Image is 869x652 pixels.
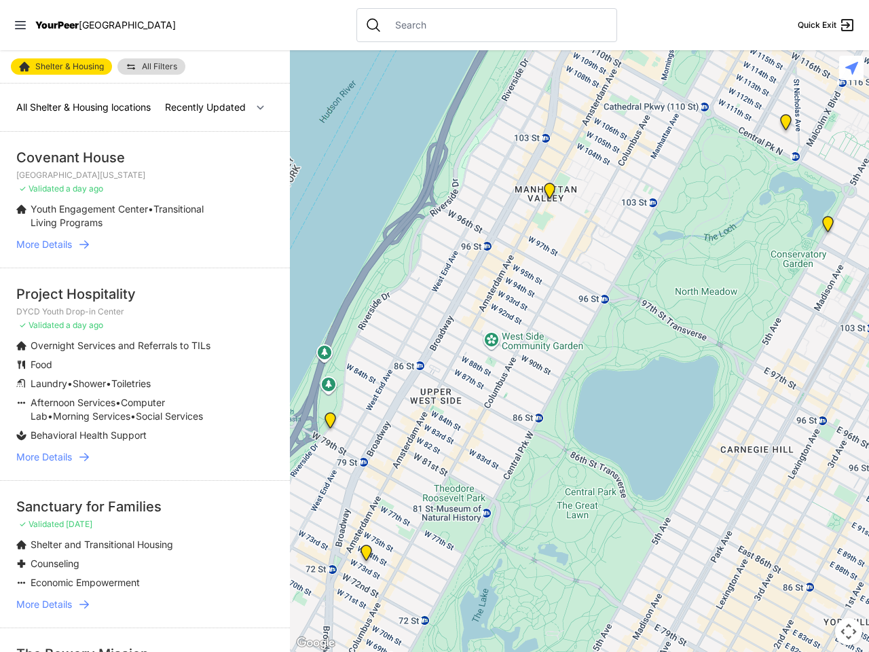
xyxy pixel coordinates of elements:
[35,62,104,71] span: Shelter & Housing
[66,320,103,330] span: a day ago
[16,101,151,113] span: All Shelter & Housing locations
[293,634,338,652] a: Open this area in Google Maps (opens a new window)
[798,17,855,33] a: Quick Exit
[835,618,862,645] button: Map camera controls
[19,183,64,194] span: ✓ Validated
[115,397,121,408] span: •
[31,340,210,351] span: Overnight Services and Referrals to TILs
[67,378,73,389] span: •
[16,238,274,251] a: More Details
[358,545,375,566] div: Hamilton Senior Center
[798,20,836,31] span: Quick Exit
[777,114,794,136] div: 820 MRT Residential Chemical Dependence Treatment Program
[106,378,111,389] span: •
[31,539,173,550] span: Shelter and Transitional Housing
[136,410,203,422] span: Social Services
[31,378,67,389] span: Laundry
[111,378,151,389] span: Toiletries
[16,148,274,167] div: Covenant House
[11,58,112,75] a: Shelter & Housing
[19,320,64,330] span: ✓ Validated
[16,598,274,611] a: More Details
[117,58,185,75] a: All Filters
[48,410,53,422] span: •
[16,285,274,304] div: Project Hospitality
[31,577,140,588] span: Economic Empowerment
[293,634,338,652] img: Google
[387,18,608,32] input: Search
[79,19,176,31] span: [GEOGRAPHIC_DATA]
[16,497,274,516] div: Sanctuary for Families
[16,238,72,251] span: More Details
[322,412,339,434] div: Administrative Office, No Walk-Ins
[31,429,147,441] span: Behavioral Health Support
[73,378,106,389] span: Shower
[66,519,92,529] span: [DATE]
[148,203,153,215] span: •
[31,397,115,408] span: Afternoon Services
[130,410,136,422] span: •
[142,62,177,71] span: All Filters
[31,558,79,569] span: Counseling
[31,203,148,215] span: Youth Engagement Center
[541,183,558,204] div: Trinity Lutheran Church
[31,359,52,370] span: Food
[35,21,176,29] a: YourPeer[GEOGRAPHIC_DATA]
[16,450,274,464] a: More Details
[35,19,79,31] span: YourPeer
[16,450,72,464] span: More Details
[16,170,274,181] p: [GEOGRAPHIC_DATA][US_STATE]
[16,598,72,611] span: More Details
[53,410,130,422] span: Morning Services
[66,183,103,194] span: a day ago
[16,306,274,317] p: DYCD Youth Drop-in Center
[19,519,64,529] span: ✓ Validated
